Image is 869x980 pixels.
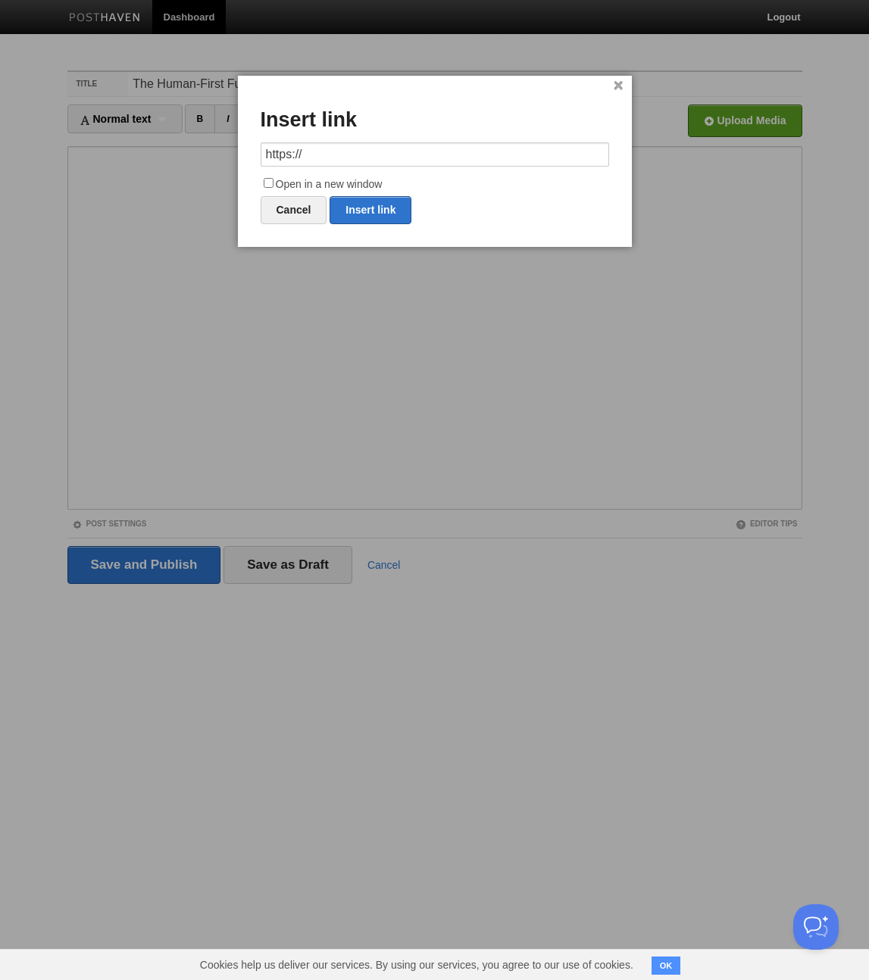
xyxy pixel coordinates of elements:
[261,176,609,194] label: Open in a new window
[793,904,839,950] iframe: Help Scout Beacon - Open
[264,178,274,188] input: Open in a new window
[330,196,411,224] a: Insert link
[261,196,327,224] a: Cancel
[261,109,609,132] h3: Insert link
[185,950,649,980] span: Cookies help us deliver our services. By using our services, you agree to our use of cookies.
[614,82,624,90] a: ×
[652,957,681,975] button: OK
